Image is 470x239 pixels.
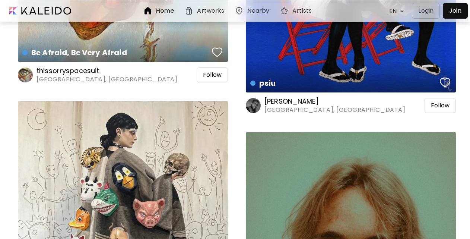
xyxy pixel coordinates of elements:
h4: Be Afraid, Be Very Afraid [22,47,210,58]
a: Nearby [235,6,272,15]
h6: Artists [292,8,312,14]
div: Follow [197,67,228,82]
h6: [PERSON_NAME] [264,97,405,106]
a: [PERSON_NAME][GEOGRAPHIC_DATA], [GEOGRAPHIC_DATA]Follow [246,97,456,114]
a: Home [143,6,177,15]
span: [GEOGRAPHIC_DATA], [GEOGRAPHIC_DATA] [264,106,405,114]
div: EN [385,4,398,18]
a: Artists [280,6,315,15]
div: Follow [425,98,456,113]
a: thissorryspacesuit[GEOGRAPHIC_DATA], [GEOGRAPHIC_DATA]Follow [18,66,228,84]
button: favorites [210,45,224,60]
a: Artworks [184,6,227,15]
p: Login [418,6,434,15]
button: Login [412,3,440,19]
button: favorites [438,75,452,90]
a: Login [412,3,443,19]
h4: psiu [250,78,438,89]
a: Join [443,3,468,19]
span: [GEOGRAPHIC_DATA], [GEOGRAPHIC_DATA] [36,75,177,84]
h6: Artworks [197,8,224,14]
span: Follow [203,71,222,79]
h6: Home [156,8,174,14]
img: arrow down [398,7,406,15]
h6: thissorryspacesuit [36,66,177,75]
span: Follow [431,102,450,109]
h6: Nearby [247,8,269,14]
